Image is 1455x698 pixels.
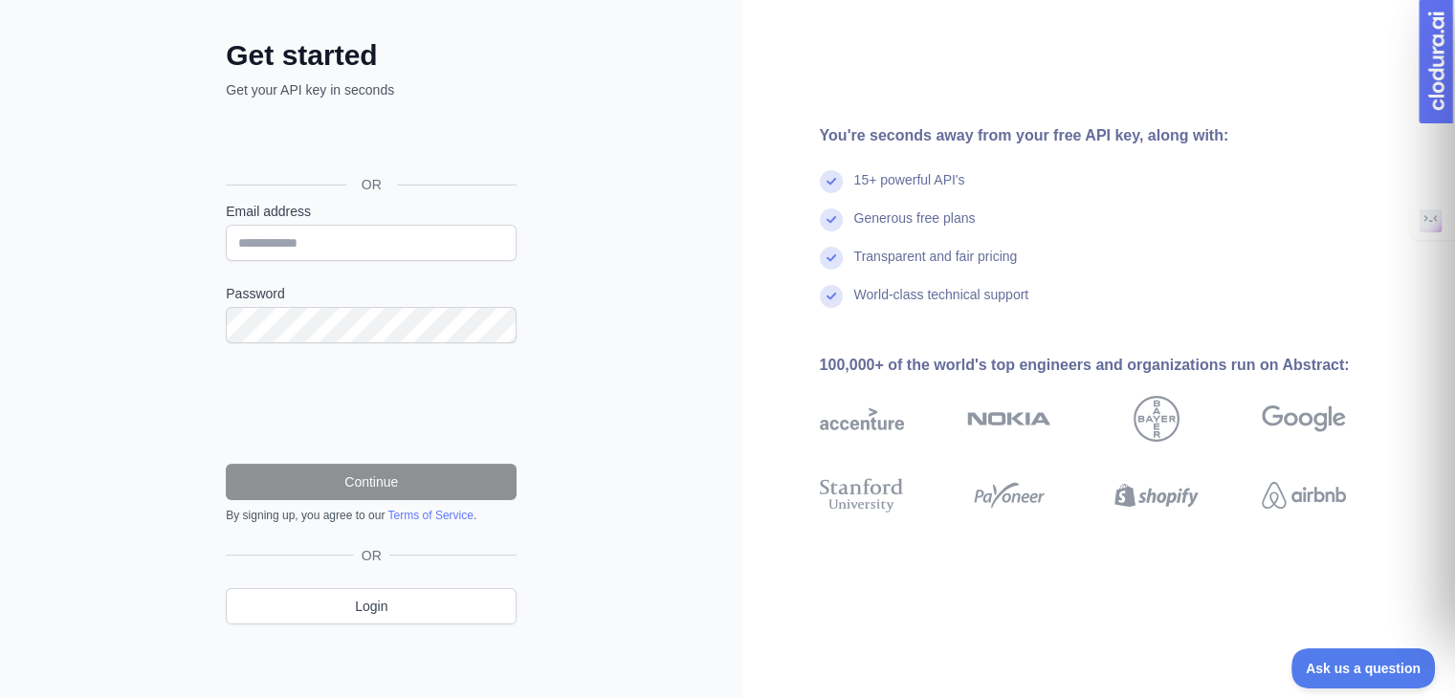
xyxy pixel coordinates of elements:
img: check mark [820,170,843,193]
button: Continue [226,464,517,500]
img: nokia [967,396,1051,442]
img: bayer [1134,396,1179,442]
img: check mark [820,285,843,308]
div: Transparent and fair pricing [854,247,1018,285]
span: OR [354,546,389,565]
div: 100,000+ of the world's top engineers and organizations run on Abstract: [820,354,1407,377]
img: google [1262,396,1346,442]
img: check mark [820,208,843,231]
div: You're seconds away from your free API key, along with: [820,124,1407,147]
label: Email address [226,202,517,221]
img: payoneer [967,474,1051,516]
label: Password [226,284,517,303]
div: World-class technical support [854,285,1029,323]
img: shopify [1114,474,1199,516]
div: Generous free plans [854,208,976,247]
img: accenture [820,396,904,442]
iframe: Sign in with Google Button [216,120,522,163]
div: By signing up, you agree to our . [226,508,517,523]
h2: Get started [226,38,517,73]
iframe: Toggle Customer Support [1291,648,1436,688]
img: stanford university [820,474,904,516]
span: OR [346,175,397,194]
div: 15+ powerful API's [854,170,965,208]
p: Get your API key in seconds [226,80,517,99]
a: Terms of Service [387,509,473,522]
img: airbnb [1262,474,1346,516]
a: Login [226,588,517,624]
img: check mark [820,247,843,270]
iframe: reCAPTCHA [226,366,517,441]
